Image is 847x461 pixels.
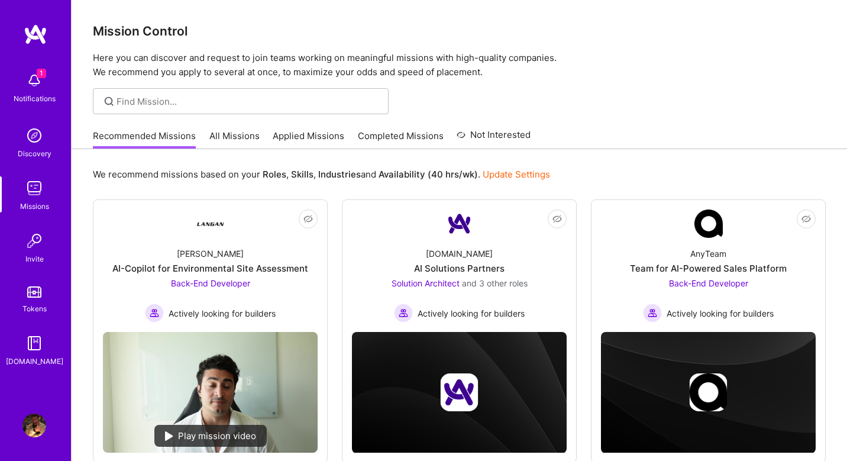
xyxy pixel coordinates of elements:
[22,124,46,147] img: discovery
[20,414,49,437] a: User Avatar
[18,147,51,160] div: Discovery
[318,169,361,180] b: Industries
[303,214,313,224] i: icon EyeClosed
[483,169,550,180] a: Update Settings
[669,278,748,288] span: Back-End Developer
[24,24,47,45] img: logo
[93,24,826,38] h3: Mission Control
[196,209,225,238] img: Company Logo
[145,304,164,323] img: Actively looking for builders
[358,130,444,149] a: Completed Missions
[379,169,478,180] b: Availability (40 hrs/wk)
[690,247,726,260] div: AnyTeam
[392,278,460,288] span: Solution Architect
[22,331,46,355] img: guide book
[25,253,44,265] div: Invite
[177,247,244,260] div: [PERSON_NAME]
[441,373,479,411] img: Company logo
[165,431,173,441] img: play
[93,51,826,79] p: Here you can discover and request to join teams working on meaningful missions with high-quality ...
[22,176,46,200] img: teamwork
[20,200,49,212] div: Missions
[352,332,567,453] img: cover
[27,286,41,298] img: tokens
[445,209,474,238] img: Company Logo
[14,92,56,105] div: Notifications
[694,209,723,238] img: Company Logo
[93,168,550,180] p: We recommend missions based on your , , and .
[426,247,493,260] div: [DOMAIN_NAME]
[103,209,318,323] a: Company Logo[PERSON_NAME]AI-Copilot for Environmental Site AssessmentBack-End Developer Actively ...
[171,278,250,288] span: Back-End Developer
[22,302,47,315] div: Tokens
[112,262,308,275] div: AI-Copilot for Environmental Site Assessment
[291,169,313,180] b: Skills
[667,307,774,320] span: Actively looking for builders
[37,69,46,78] span: 1
[102,95,116,108] i: icon SearchGrey
[414,262,505,275] div: AI Solutions Partners
[352,209,567,323] a: Company Logo[DOMAIN_NAME]AI Solutions PartnersSolution Architect and 3 other rolesActively lookin...
[690,373,728,411] img: Company logo
[418,307,525,320] span: Actively looking for builders
[154,425,267,447] div: Play mission video
[552,214,562,224] i: icon EyeClosed
[643,304,662,323] img: Actively looking for builders
[462,278,528,288] span: and 3 other roles
[394,304,413,323] img: Actively looking for builders
[169,307,276,320] span: Actively looking for builders
[209,130,260,149] a: All Missions
[22,229,46,253] img: Invite
[22,69,46,92] img: bell
[601,332,816,453] img: cover
[6,355,63,367] div: [DOMAIN_NAME]
[22,414,46,437] img: User Avatar
[117,95,380,108] input: Find Mission...
[103,332,318,453] img: No Mission
[801,214,811,224] i: icon EyeClosed
[601,209,816,323] a: Company LogoAnyTeamTeam for AI-Powered Sales PlatformBack-End Developer Actively looking for buil...
[457,128,531,149] a: Not Interested
[273,130,344,149] a: Applied Missions
[630,262,787,275] div: Team for AI-Powered Sales Platform
[263,169,286,180] b: Roles
[93,130,196,149] a: Recommended Missions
